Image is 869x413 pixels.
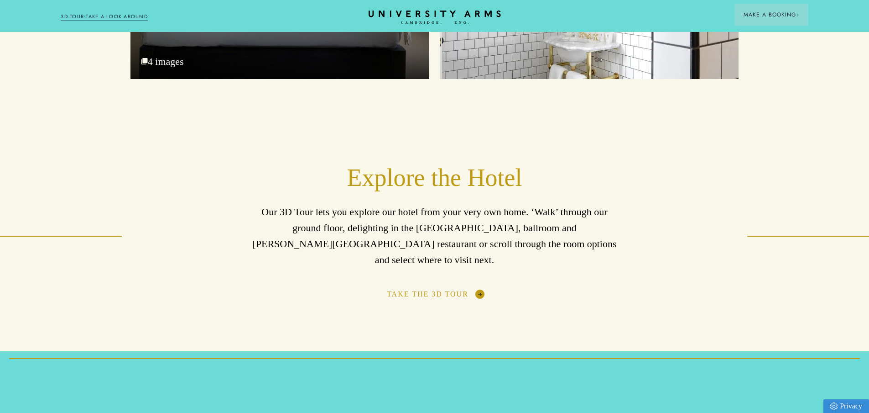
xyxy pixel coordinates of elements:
a: Privacy [823,399,869,413]
button: Make a BookingArrow icon [734,4,808,26]
p: Our 3D Tour lets you explore our hotel from your very own home. ‘Walk’ through our ground floor, ... [252,204,617,268]
a: 3D TOUR:TAKE A LOOK AROUND [61,13,148,21]
img: Privacy [830,402,838,410]
a: Home [369,11,501,25]
span: Make a Booking [744,11,799,19]
a: Take the 3D Tour [387,290,482,299]
h2: Explore the Hotel [252,163,617,193]
img: Arrow icon [796,13,799,16]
